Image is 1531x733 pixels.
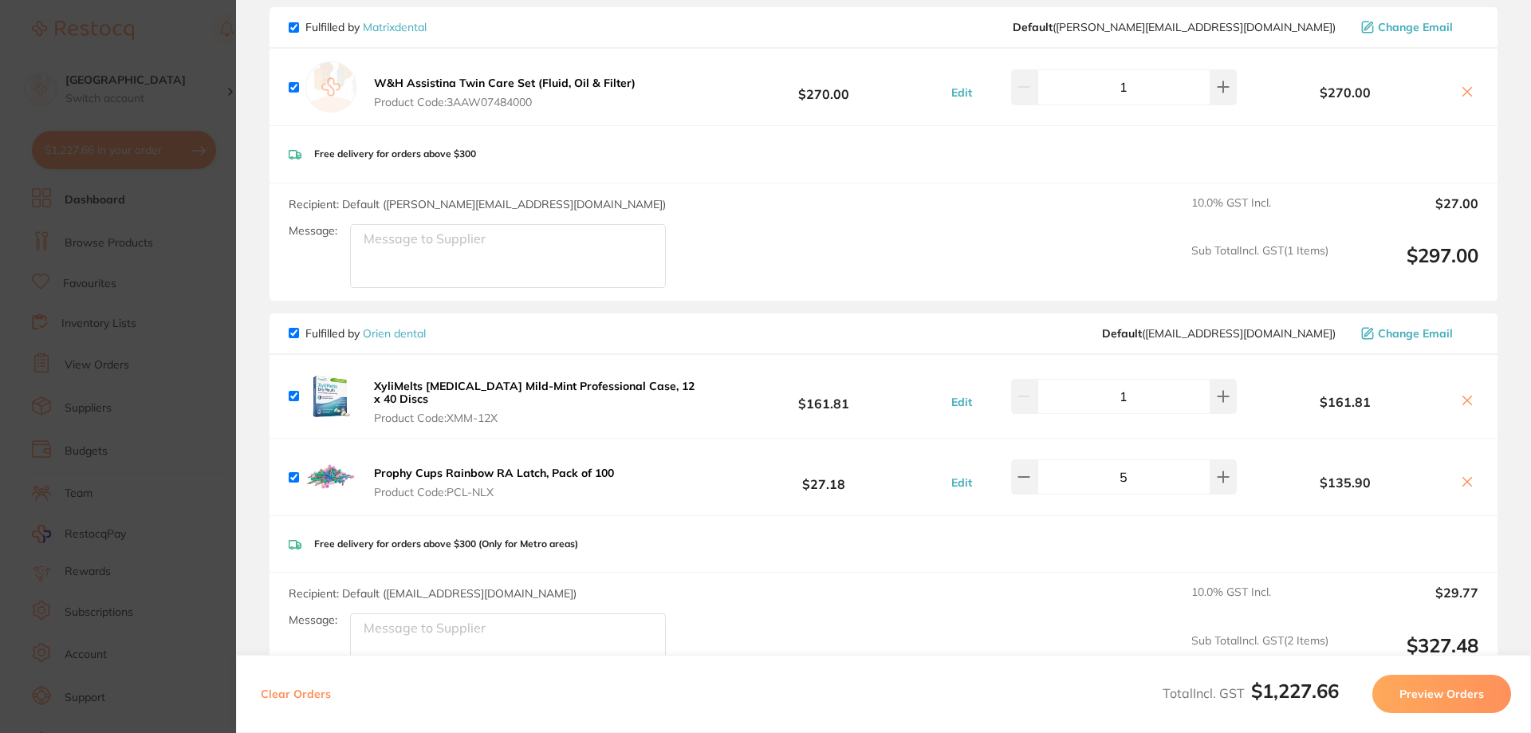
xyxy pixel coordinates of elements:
[374,96,636,108] span: Product Code: 3AAW07484000
[1241,475,1450,490] b: $135.90
[1191,196,1328,231] span: 10.0 % GST Incl.
[947,85,977,100] button: Edit
[305,451,356,502] img: c2o3ZXE0eg
[305,61,356,112] img: empty.jpg
[289,586,577,601] span: Recipient: Default ( [EMAIL_ADDRESS][DOMAIN_NAME] )
[374,76,636,90] b: W&H Assistina Twin Care Set (Fluid, Oil & Filter)
[314,538,578,550] p: Free delivery for orders above $300 (Only for Metro areas)
[705,463,943,492] b: $27.18
[705,382,943,412] b: $161.81
[374,412,700,424] span: Product Code: XMM-12X
[374,486,614,499] span: Product Code: PCL-NLX
[1241,395,1450,409] b: $161.81
[1341,244,1478,288] output: $297.00
[289,197,666,211] span: Recipient: Default ( [PERSON_NAME][EMAIL_ADDRESS][DOMAIN_NAME] )
[314,148,476,160] p: Free delivery for orders above $300
[1163,685,1339,701] span: Total Incl. GST
[1013,21,1336,33] span: peter@matrixdental.com.au
[1341,585,1478,621] output: $29.77
[1102,327,1336,340] span: sales@orien.com.au
[1191,634,1328,678] span: Sub Total Incl. GST ( 2 Items)
[363,20,427,34] a: Matrixdental
[289,613,337,627] label: Message:
[305,21,427,33] p: Fulfilled by
[305,371,356,422] img: NG5hOG5vaw
[1356,20,1478,34] button: Change Email
[369,466,619,499] button: Prophy Cups Rainbow RA Latch, Pack of 100 Product Code:PCL-NLX
[1191,244,1328,288] span: Sub Total Incl. GST ( 1 Items)
[305,327,426,340] p: Fulfilled by
[947,475,977,490] button: Edit
[374,379,695,406] b: XyliMelts [MEDICAL_DATA] Mild-Mint Professional Case, 12 x 40 Discs
[1378,327,1453,340] span: Change Email
[705,73,943,102] b: $270.00
[1341,196,1478,231] output: $27.00
[1356,326,1478,341] button: Change Email
[1372,675,1511,713] button: Preview Orders
[363,326,426,341] a: Orien dental
[1013,20,1053,34] b: Default
[256,675,336,713] button: Clear Orders
[289,224,337,238] label: Message:
[369,379,705,425] button: XyliMelts [MEDICAL_DATA] Mild-Mint Professional Case, 12 x 40 Discs Product Code:XMM-12X
[1341,634,1478,678] output: $327.48
[369,76,640,109] button: W&H Assistina Twin Care Set (Fluid, Oil & Filter) Product Code:3AAW07484000
[1191,585,1328,621] span: 10.0 % GST Incl.
[1251,679,1339,703] b: $1,227.66
[1378,21,1453,33] span: Change Email
[1241,85,1450,100] b: $270.00
[374,466,614,480] b: Prophy Cups Rainbow RA Latch, Pack of 100
[947,395,977,409] button: Edit
[1102,326,1142,341] b: Default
